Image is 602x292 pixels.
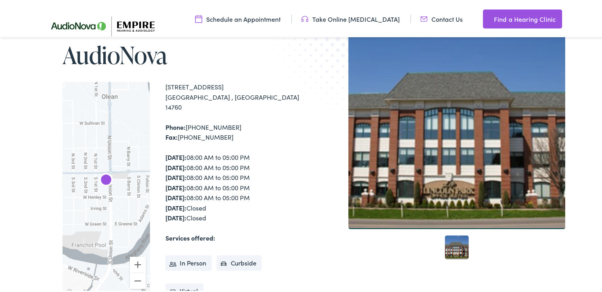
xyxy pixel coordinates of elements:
strong: [DATE]: [165,212,186,220]
li: In Person [165,254,212,269]
strong: Phone: [165,121,186,130]
div: AudioNova [97,170,116,189]
strong: [DATE]: [165,151,186,160]
button: Zoom in [130,255,146,271]
img: utility icon [420,13,427,22]
strong: [DATE]: [165,182,186,190]
strong: [DATE]: [165,202,186,210]
img: utility icon [301,13,308,22]
h1: AudioNova [63,40,304,66]
strong: Fax: [165,131,178,140]
img: utility icon [483,13,490,22]
a: Schedule an Appointment [195,13,281,22]
div: 08:00 AM to 05:00 PM 08:00 AM to 05:00 PM 08:00 AM to 05:00 PM 08:00 AM to 05:00 PM 08:00 AM to 0... [165,151,304,222]
div: [STREET_ADDRESS] [GEOGRAPHIC_DATA] , [GEOGRAPHIC_DATA] 14760 [165,80,304,111]
a: Take Online [MEDICAL_DATA] [301,13,400,22]
div: [PHONE_NUMBER] [PHONE_NUMBER] [165,121,304,141]
button: Zoom out [130,271,146,287]
strong: [DATE]: [165,171,186,180]
strong: [DATE]: [165,192,186,200]
strong: Services offered: [165,232,215,241]
a: Contact Us [420,13,463,22]
strong: [DATE]: [165,161,186,170]
a: Find a Hearing Clinic [483,8,562,27]
a: 1 [445,234,469,258]
img: utility icon [195,13,202,22]
li: Curbside [216,254,262,269]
